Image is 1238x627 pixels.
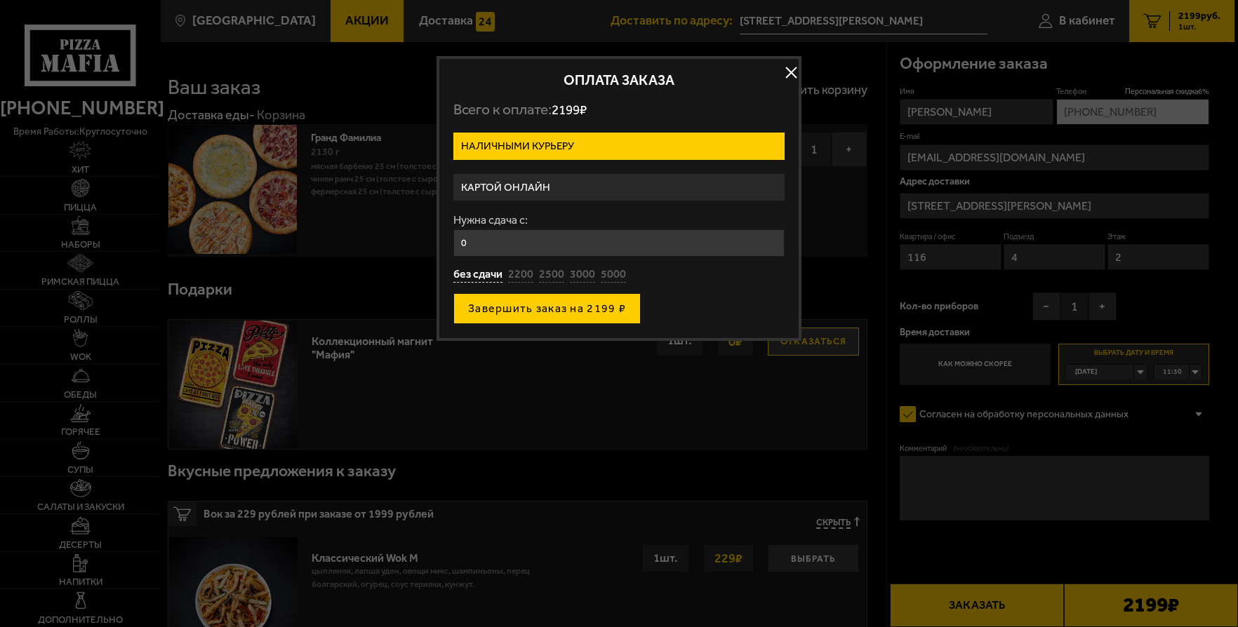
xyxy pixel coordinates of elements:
p: Всего к оплате: [453,101,785,119]
button: Завершить заказ на 2199 ₽ [453,293,641,324]
label: Картой онлайн [453,174,785,201]
button: 2500 [539,267,564,283]
button: 3000 [570,267,595,283]
label: Нужна сдача с: [453,215,785,226]
span: 2199 ₽ [552,102,587,118]
h2: Оплата заказа [453,73,785,87]
button: 2200 [508,267,533,283]
button: без сдачи [453,267,502,283]
button: 5000 [601,267,626,283]
label: Наличными курьеру [453,133,785,160]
